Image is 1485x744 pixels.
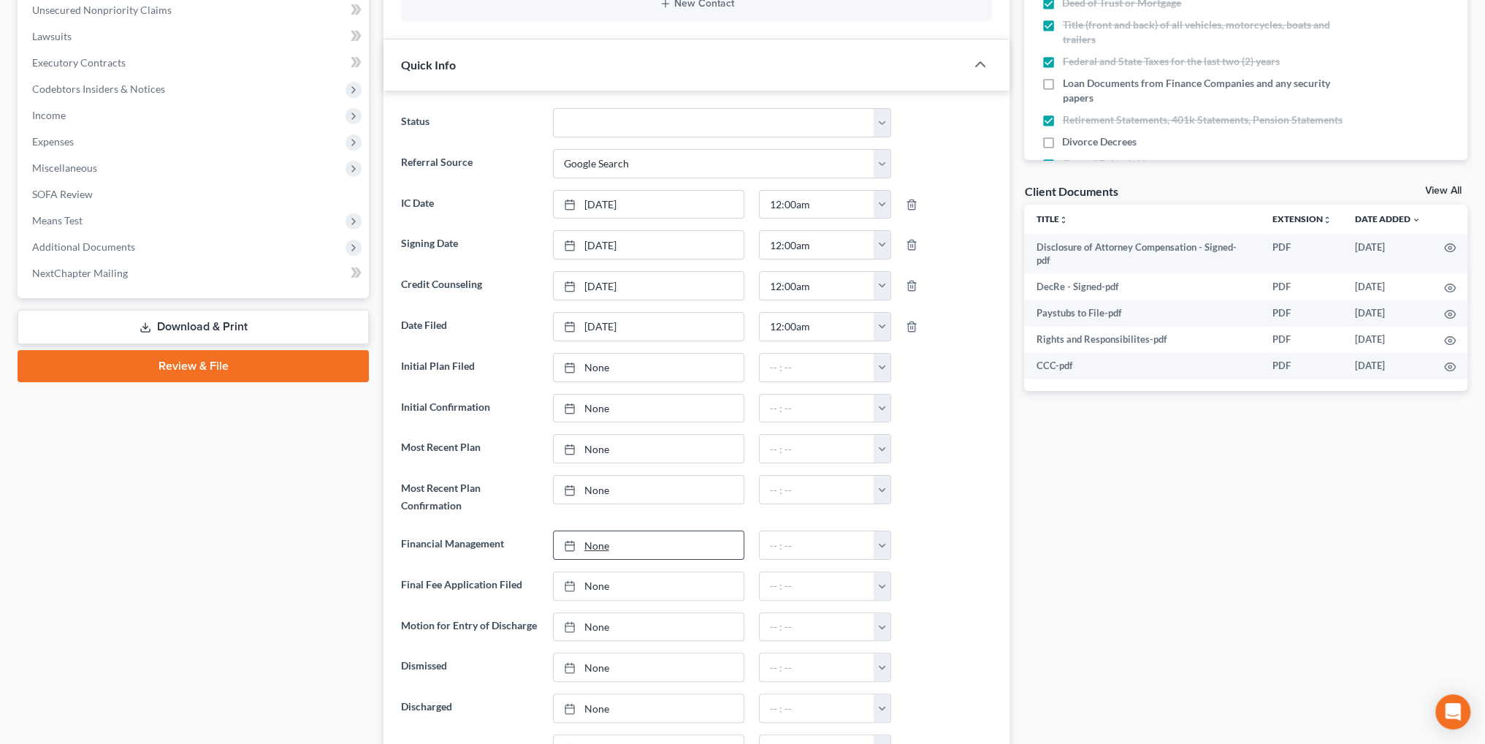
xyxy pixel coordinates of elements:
[18,310,369,344] a: Download & Print
[394,694,545,723] label: Discharged
[394,612,545,642] label: Motion for Entry of Discharge
[394,312,545,341] label: Date Filed
[394,190,545,219] label: IC Date
[1435,694,1470,729] div: Open Intercom Messenger
[1024,353,1261,379] td: CCC-pdf
[1355,213,1421,224] a: Date Added expand_more
[760,653,874,681] input: -- : --
[1412,216,1421,224] i: expand_more
[394,572,545,601] label: Final Fee Application Filed
[554,231,744,259] a: [DATE]
[394,149,545,178] label: Referral Source
[554,354,744,382] a: None
[1024,273,1261,300] td: DecRe - Signed-pdf
[394,271,545,300] label: Credit Counseling
[20,23,369,50] a: Lawsuits
[32,83,165,95] span: Codebtors Insiders & Notices
[32,109,66,121] span: Income
[32,240,135,253] span: Additional Documents
[32,188,93,200] span: SOFA Review
[760,613,874,641] input: -- : --
[1261,300,1343,327] td: PDF
[1062,18,1344,47] span: Title (front and back) of all vehicles, motorcycles, boats and trailers
[1343,273,1432,300] td: [DATE]
[1343,234,1432,274] td: [DATE]
[1062,134,1137,149] span: Divorce Decrees
[394,394,545,423] label: Initial Confirmation
[760,572,874,600] input: -- : --
[1343,327,1432,353] td: [DATE]
[760,435,874,463] input: -- : --
[1062,113,1342,127] span: Retirement Statements, 401k Statements, Pension Statements
[1343,353,1432,379] td: [DATE]
[394,230,545,259] label: Signing Date
[760,231,874,259] input: -- : --
[1024,234,1261,274] td: Disclosure of Attorney Compensation - Signed-pdf
[1062,54,1279,69] span: Federal and State Taxes for the last two (2) years
[394,531,545,560] label: Financial Management
[554,435,744,463] a: None
[1062,156,1171,171] span: Copy of Driver's License
[32,135,74,148] span: Expenses
[760,476,874,504] input: -- : --
[394,353,545,382] label: Initial Plan Filed
[554,395,744,422] a: None
[32,56,126,69] span: Executory Contracts
[1323,216,1332,224] i: unfold_more
[1024,327,1261,353] td: Rights and Responsibilites-pdf
[554,313,744,341] a: [DATE]
[32,162,97,174] span: Miscellaneous
[760,694,874,722] input: -- : --
[1261,353,1343,379] td: PDF
[554,191,744,219] a: [DATE]
[760,272,874,300] input: -- : --
[401,58,456,72] span: Quick Info
[20,50,369,76] a: Executory Contracts
[32,214,83,227] span: Means Test
[394,475,545,519] label: Most Recent Plan Confirmation
[1024,183,1118,199] div: Client Documents
[20,181,369,208] a: SOFA Review
[1024,300,1261,327] td: Paystubs to File-pdf
[32,30,72,42] span: Lawsuits
[760,395,874,422] input: -- : --
[1261,327,1343,353] td: PDF
[18,350,369,382] a: Review & File
[760,313,874,341] input: -- : --
[760,354,874,382] input: -- : --
[1062,76,1344,105] span: Loan Documents from Finance Companies and any security papers
[1425,186,1462,196] a: View All
[554,613,744,641] a: None
[394,653,545,682] label: Dismissed
[760,191,874,219] input: -- : --
[32,4,172,16] span: Unsecured Nonpriority Claims
[1036,213,1067,224] a: Titleunfold_more
[394,434,545,463] label: Most Recent Plan
[394,108,545,137] label: Status
[1261,273,1343,300] td: PDF
[1272,213,1332,224] a: Extensionunfold_more
[1261,234,1343,274] td: PDF
[32,267,128,279] span: NextChapter Mailing
[760,531,874,559] input: -- : --
[554,272,744,300] a: [DATE]
[554,572,744,600] a: None
[554,653,744,681] a: None
[1058,216,1067,224] i: unfold_more
[554,531,744,559] a: None
[554,476,744,504] a: None
[1343,300,1432,327] td: [DATE]
[554,694,744,722] a: None
[20,260,369,286] a: NextChapter Mailing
